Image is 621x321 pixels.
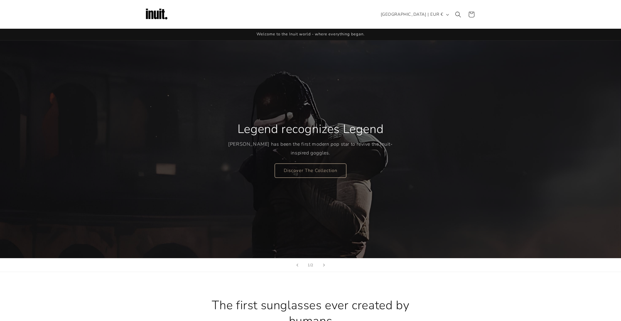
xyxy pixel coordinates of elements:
[238,121,383,137] h2: Legend recognizes Legend
[381,11,443,18] span: [GEOGRAPHIC_DATA] | EUR €
[377,9,451,20] button: [GEOGRAPHIC_DATA] | EUR €
[228,140,393,157] p: [PERSON_NAME] has been the first modern pop star to revive the Inuit-inspired goggles.
[311,262,313,268] span: 2
[310,262,311,268] span: /
[451,8,465,21] summary: Search
[144,2,169,27] img: Inuit Logo
[144,29,477,40] div: Announcement
[275,163,346,177] a: Discover The Collection
[308,262,310,268] span: 1
[257,31,365,37] span: Welcome to the Inuit world - where everything began.
[291,258,304,272] button: Previous slide
[317,258,331,272] button: Next slide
